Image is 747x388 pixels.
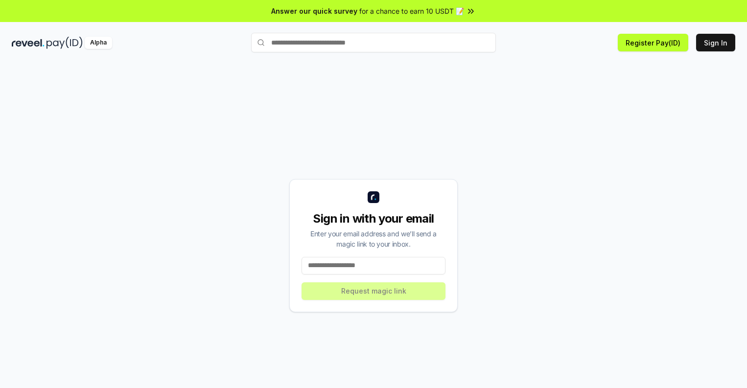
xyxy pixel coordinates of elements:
button: Sign In [696,34,735,51]
img: reveel_dark [12,37,45,49]
div: Enter your email address and we’ll send a magic link to your inbox. [302,228,445,249]
img: pay_id [47,37,83,49]
div: Sign in with your email [302,211,445,227]
span: for a chance to earn 10 USDT 📝 [359,6,464,16]
span: Answer our quick survey [271,6,357,16]
img: logo_small [368,191,379,203]
div: Alpha [85,37,112,49]
button: Register Pay(ID) [618,34,688,51]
